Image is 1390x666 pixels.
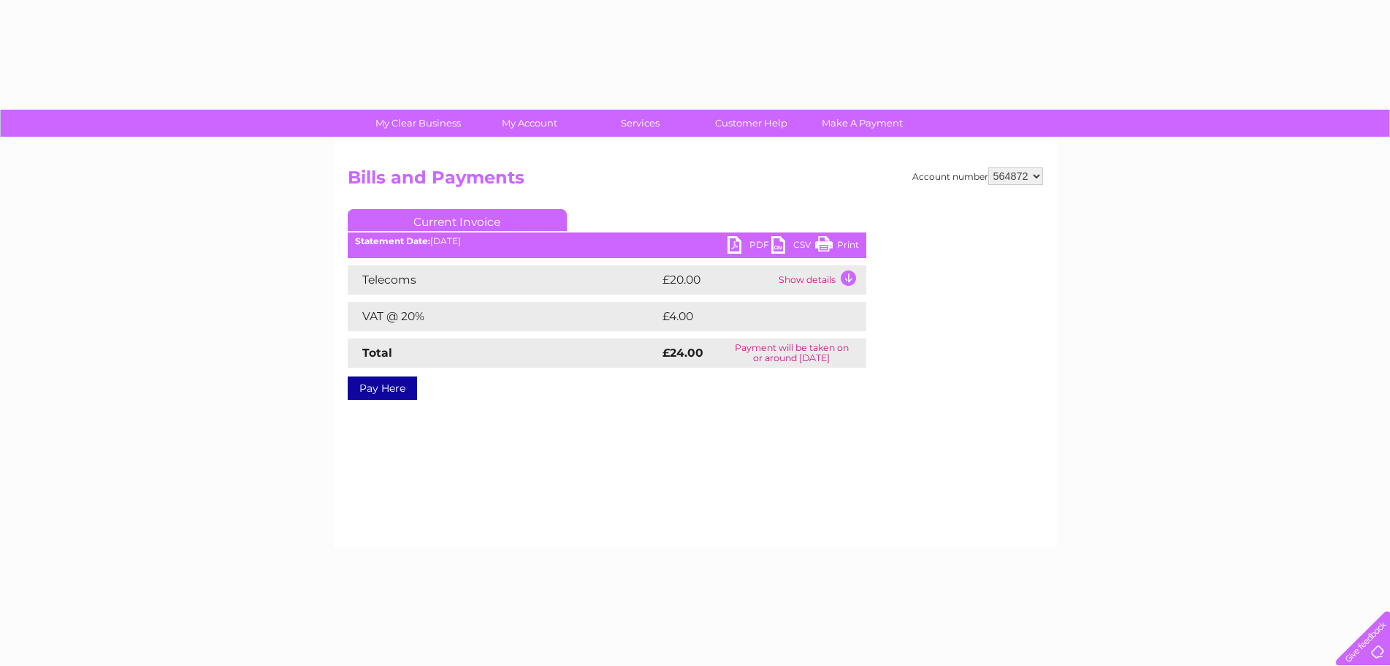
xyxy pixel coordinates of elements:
a: Print [815,236,859,257]
a: Services [580,110,700,137]
strong: £24.00 [662,346,703,360]
b: Statement Date: [355,235,430,246]
div: Account number [912,167,1043,185]
a: PDF [728,236,771,257]
a: Current Invoice [348,209,567,231]
td: VAT @ 20% [348,302,659,331]
td: £4.00 [659,302,833,331]
a: My Account [469,110,589,137]
td: Show details [775,265,866,295]
h2: Bills and Payments [348,167,1043,195]
td: Payment will be taken on or around [DATE] [717,338,866,368]
a: Pay Here [348,376,417,400]
td: £20.00 [659,265,775,295]
a: Make A Payment [802,110,923,137]
a: Customer Help [691,110,812,137]
div: [DATE] [348,236,866,246]
a: My Clear Business [358,110,478,137]
a: CSV [771,236,815,257]
td: Telecoms [348,265,659,295]
strong: Total [362,346,392,360]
